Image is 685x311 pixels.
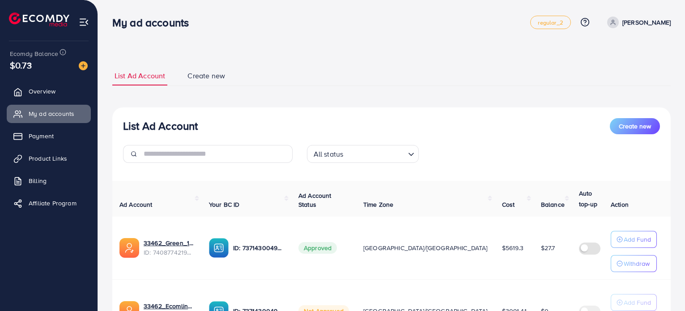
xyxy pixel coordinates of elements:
span: Cost [502,200,515,209]
span: Your BC ID [209,200,240,209]
img: logo [9,13,69,26]
span: $27.7 [541,243,555,252]
span: Balance [541,200,565,209]
a: 33462_Green_1724989688077 [144,239,195,247]
span: Billing [29,176,47,185]
p: ID: 7371430049276542993 [233,243,284,253]
span: Time Zone [363,200,393,209]
span: Ad Account Status [298,191,332,209]
a: My ad accounts [7,105,91,123]
a: [PERSON_NAME] [604,17,671,28]
span: Approved [298,242,337,254]
span: ID: 7408774219481464849 [144,248,195,257]
input: Search for option [346,146,404,161]
p: Add Fund [624,297,651,308]
span: [GEOGRAPHIC_DATA]/[GEOGRAPHIC_DATA] [363,243,488,252]
span: All status [312,148,345,161]
p: Withdraw [624,258,650,269]
img: ic-ads-acc.e4c84228.svg [119,238,139,258]
button: Add Fund [611,294,657,311]
div: Search for option [307,145,419,163]
a: Overview [7,82,91,100]
span: My ad accounts [29,109,74,118]
span: Affiliate Program [29,199,77,208]
h3: My ad accounts [112,16,196,29]
a: Product Links [7,149,91,167]
h3: List Ad Account [123,119,198,132]
span: Overview [29,87,55,96]
img: ic-ba-acc.ded83a64.svg [209,238,229,258]
p: [PERSON_NAME] [622,17,671,28]
img: image [79,61,88,70]
span: regular_2 [538,20,563,26]
span: List Ad Account [115,71,165,81]
span: $5619.3 [502,243,524,252]
p: Add Fund [624,234,651,245]
span: Action [611,200,629,209]
span: Create new [619,122,651,131]
span: Create new [187,71,225,81]
span: $0.73 [10,59,32,72]
iframe: Chat [647,271,678,304]
button: Withdraw [611,255,657,272]
span: Product Links [29,154,67,163]
a: 33462_Ecomlink_1716294878997 [144,302,195,311]
span: Payment [29,132,54,141]
div: <span class='underline'>33462_Green_1724989688077</span></br>7408774219481464849 [144,239,195,257]
a: regular_2 [530,16,570,29]
button: Create new [610,118,660,134]
button: Add Fund [611,231,657,248]
a: Payment [7,127,91,145]
a: Affiliate Program [7,194,91,212]
a: Billing [7,172,91,190]
span: Ad Account [119,200,153,209]
span: Ecomdy Balance [10,49,58,58]
p: Auto top-up [579,188,605,209]
img: menu [79,17,89,27]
